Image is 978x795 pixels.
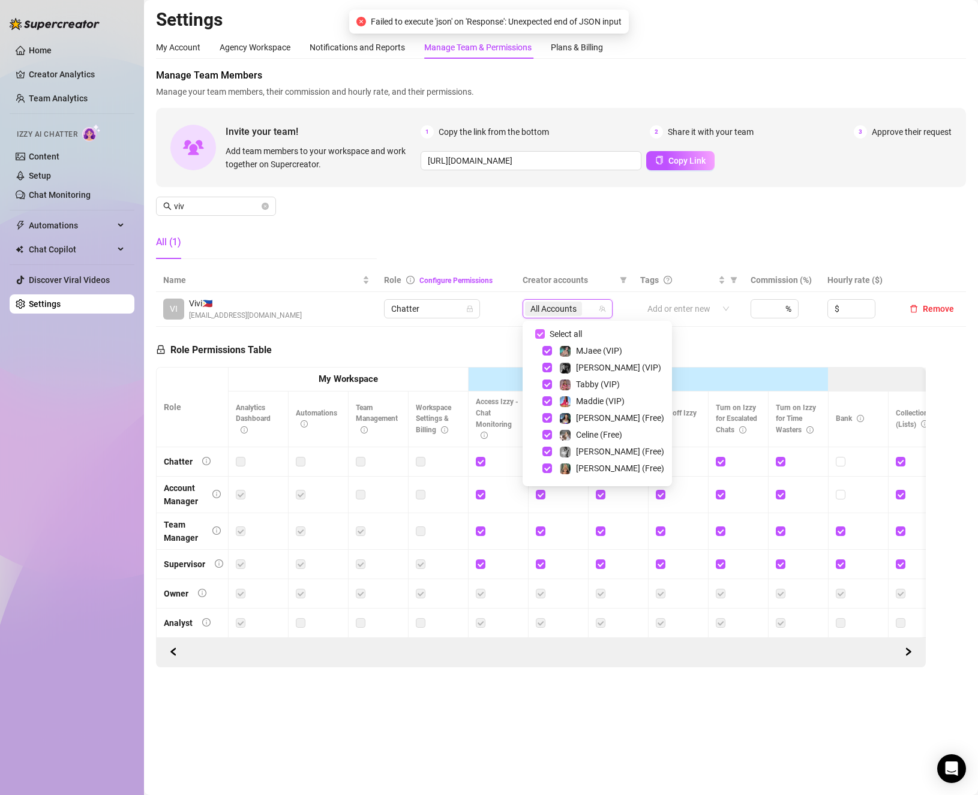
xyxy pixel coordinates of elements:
span: question-circle [664,276,672,284]
img: Kennedy (VIP) [560,363,571,374]
span: team [599,305,606,312]
span: [PERSON_NAME] (Free) [576,463,664,473]
span: info-circle [441,426,448,433]
span: Copy the link from the bottom [439,125,549,138]
strong: My Workspace [319,374,378,384]
div: Agency Workspace [220,41,290,54]
span: Select tree node [542,463,552,473]
span: info-circle [198,589,206,597]
span: Access Izzy - Chat Monitoring [476,397,518,440]
button: Scroll Backward [899,643,918,662]
span: copy [655,156,664,164]
span: info-circle [481,432,488,439]
span: Manage your team members, their commission and hourly rate, and their permissions. [156,85,966,98]
span: filter [728,271,740,289]
span: Select tree node [542,396,552,406]
span: 1 [421,125,434,138]
a: Configure Permissions [419,276,493,285]
span: filter [617,271,629,289]
span: [PERSON_NAME] (Free) [576,413,664,423]
span: info-circle [806,426,814,433]
span: Celine (Free) [576,430,622,439]
span: Select tree node [542,363,552,372]
span: Turn off Izzy [656,409,697,429]
span: info-circle [921,420,928,427]
th: Name [156,269,377,292]
span: Name [163,273,360,287]
h5: Role Permissions Table [156,343,272,357]
span: Creator accounts [523,273,616,287]
span: Share it with your team [668,125,754,138]
img: logo-BBDzfeDw.svg [10,18,100,30]
span: Workspace Settings & Billing [416,403,451,435]
div: Open Intercom Messenger [937,754,966,783]
div: Notifications and Reports [310,41,405,54]
span: info-circle [241,426,248,433]
a: Team Analytics [29,94,88,103]
span: All Accounts [530,302,577,315]
span: Tags [640,273,659,287]
div: Plans & Billing [551,41,603,54]
div: Team Manager [164,518,203,544]
span: Team Management [356,403,398,435]
span: Automations [29,216,114,235]
span: info-circle [215,559,223,568]
th: Commission (%) [743,269,821,292]
span: info-circle [202,457,211,465]
button: Remove [905,302,959,316]
div: Manage Team & Permissions [424,41,532,54]
span: Chat Copilot [29,240,114,259]
span: info-circle [857,415,864,422]
span: Manage Team Members [156,68,966,83]
button: Copy Link [646,151,715,170]
span: search [163,202,172,210]
a: Content [29,152,59,161]
span: 3 [854,125,867,138]
span: lock [466,305,473,312]
img: MJaee (VIP) [560,346,571,357]
span: Copy Link [668,156,706,165]
span: info-circle [361,426,368,433]
div: All (1) [156,235,181,249]
span: Select all [545,327,587,341]
span: Invite your team! [226,124,421,139]
span: filter [620,276,627,284]
button: Scroll Forward [164,643,183,662]
div: Chatter [164,455,193,468]
a: Setup [29,171,51,180]
span: [PERSON_NAME] (VIP) [576,363,661,372]
span: Role [384,275,401,285]
a: Home [29,46,52,55]
a: Discover Viral Videos [29,275,110,285]
span: Izzy AI Chatter [17,129,77,140]
div: My Account [156,41,200,54]
span: VI [170,302,178,315]
span: close-circle [356,17,366,26]
a: Chat Monitoring [29,190,91,200]
th: Role [157,368,229,447]
span: Collections (Lists) [896,409,932,429]
span: 2 [650,125,663,138]
div: Supervisor [164,558,205,571]
img: Chat Copilot [16,245,23,254]
span: info-circle [406,276,415,284]
span: Select tree node [542,430,552,439]
img: Celine (Free) [560,430,571,441]
span: Turn on Izzy for Time Wasters [776,403,816,435]
span: right [904,648,913,656]
img: Maddie (Free) [560,413,571,424]
span: Analytics Dashboard [236,403,271,435]
span: delete [910,305,918,313]
span: All Accounts [525,302,582,316]
span: filter [730,276,737,284]
button: close-circle [262,203,269,210]
span: info-circle [739,426,746,433]
span: thunderbolt [16,221,25,230]
a: Creator Analytics [29,65,125,84]
span: info-circle [212,526,221,535]
span: info-circle [202,618,211,627]
span: MJaee (VIP) [576,346,622,356]
span: Select tree node [542,413,552,423]
div: Account Manager [164,481,203,508]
